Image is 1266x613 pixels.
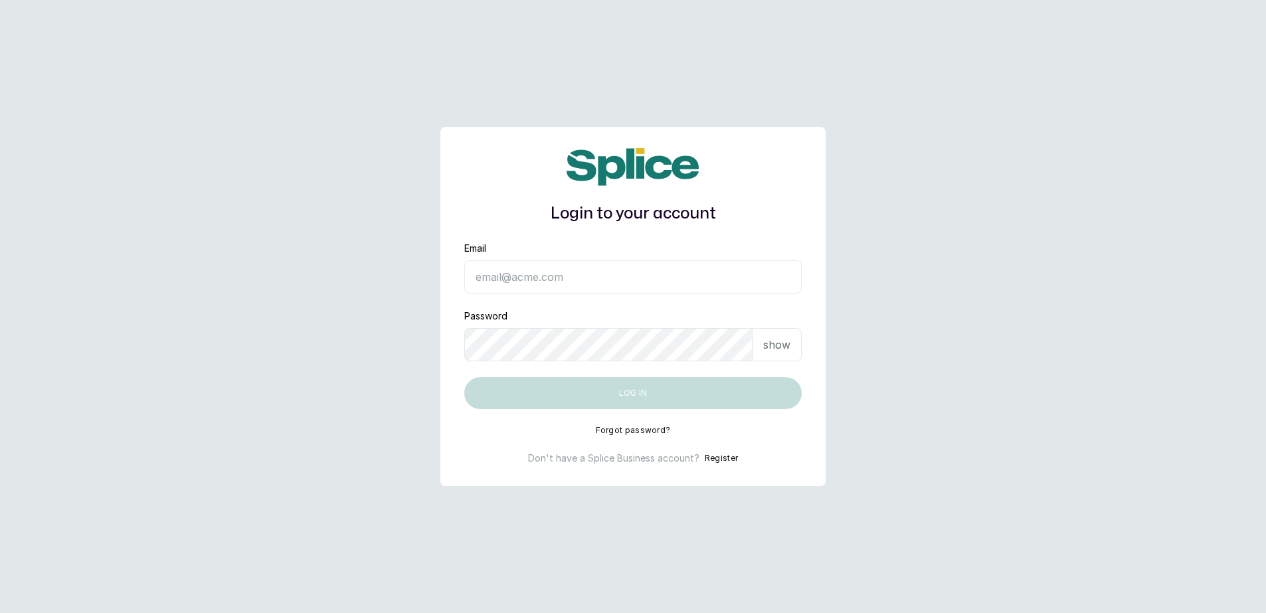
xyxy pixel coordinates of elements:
[705,452,738,465] button: Register
[464,242,486,255] label: Email
[528,452,699,465] p: Don't have a Splice Business account?
[464,309,507,323] label: Password
[464,202,802,226] h1: Login to your account
[763,337,790,353] p: show
[464,377,802,409] button: Log in
[596,425,671,436] button: Forgot password?
[464,260,802,294] input: email@acme.com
